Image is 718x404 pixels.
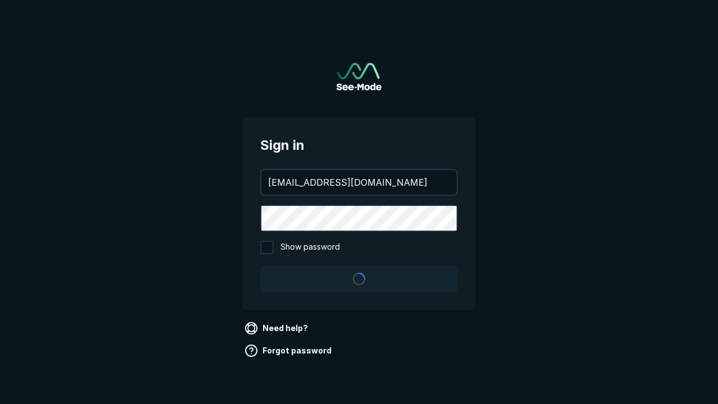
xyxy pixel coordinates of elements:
a: Need help? [242,319,312,337]
span: Sign in [260,135,458,155]
input: your@email.com [261,170,457,195]
span: Show password [280,241,340,254]
a: Go to sign in [337,63,381,90]
img: See-Mode Logo [337,63,381,90]
a: Forgot password [242,342,336,360]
